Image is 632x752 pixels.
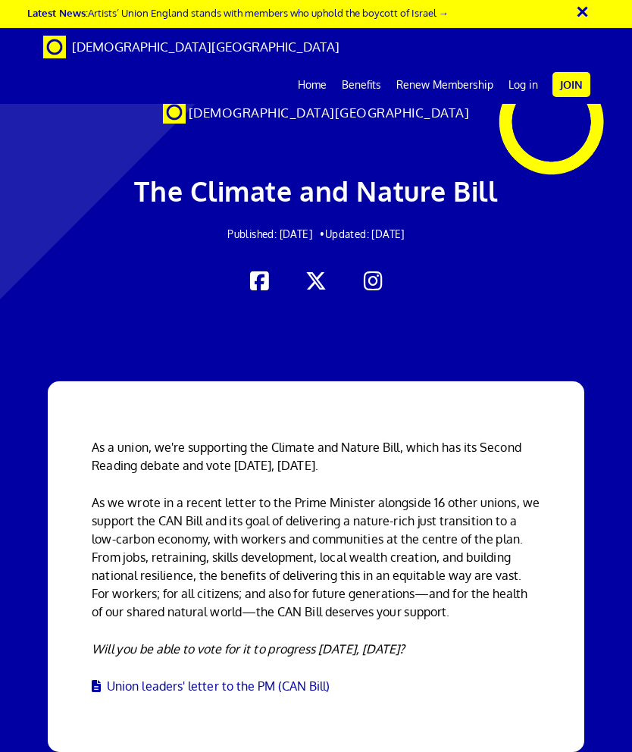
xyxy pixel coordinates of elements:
[134,174,497,208] span: The Climate and Nature Bill
[72,39,339,55] span: [DEMOGRAPHIC_DATA][GEOGRAPHIC_DATA]
[43,229,589,240] h2: Updated: [DATE]
[32,28,351,66] a: Brand [DEMOGRAPHIC_DATA][GEOGRAPHIC_DATA]
[189,105,470,121] span: [DEMOGRAPHIC_DATA][GEOGRAPHIC_DATA]
[92,678,330,694] a: Union leaders' letter to the PM (CAN Bill)
[334,66,389,104] a: Benefits
[92,495,539,619] span: s we wrote in a recent letter to the Prime Minister alongside 16 other unions, we support the CAN...
[92,495,99,510] span: A
[27,6,449,19] a: Latest News:Artists’ Union England stands with members who uphold the boycott of Israel →
[552,72,590,97] a: Join
[27,6,88,19] strong: Latest News:
[227,227,324,240] span: Published: [DATE] •
[389,66,501,104] a: Renew Membership
[290,66,334,104] a: Home
[501,66,546,104] a: Log in
[92,440,521,473] span: As a union, we're supporting the Climate and Nature Bill, which has its Second Reading debate and...
[92,641,405,656] i: Will you be able to vote for it to progress [DATE], [DATE]?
